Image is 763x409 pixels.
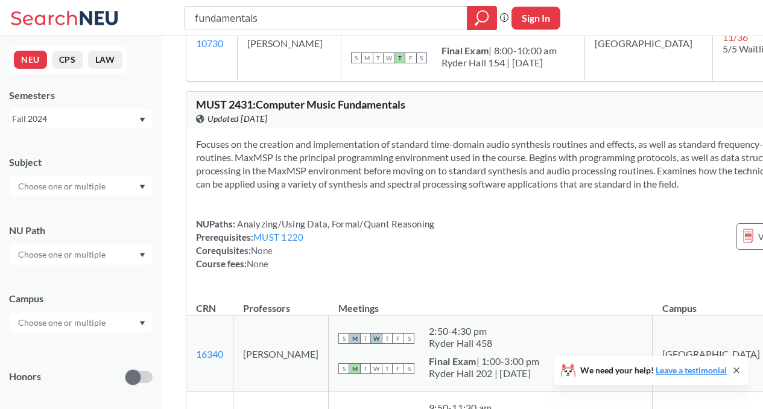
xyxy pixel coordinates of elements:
[196,98,405,111] span: MUST 2431 : Computer Music Fundamentals
[9,109,153,128] div: Fall 2024Dropdown arrow
[196,348,223,360] a: 16340
[237,5,341,81] td: [PERSON_NAME]
[429,337,493,349] div: Ryder Hall 458
[475,10,489,27] svg: magnifying glass
[139,253,145,258] svg: Dropdown arrow
[349,363,360,374] span: M
[235,218,434,229] span: Analyzing/Using Data, Formal/Quant Reasoning
[656,365,727,375] a: Leave a testimonial
[9,224,153,237] div: NU Path
[404,363,414,374] span: S
[12,247,113,262] input: Choose one or multiple
[442,45,557,57] div: | 8:00-10:00 am
[580,366,727,375] span: We need your help!
[373,52,384,63] span: T
[393,333,404,344] span: F
[233,315,329,392] td: [PERSON_NAME]
[362,52,373,63] span: M
[12,315,113,330] input: Choose one or multiple
[382,363,393,374] span: T
[9,244,153,265] div: Dropdown arrow
[88,51,122,69] button: LAW
[338,363,349,374] span: S
[394,52,405,63] span: T
[405,52,416,63] span: F
[393,363,404,374] span: F
[253,232,303,243] a: MUST 1220
[139,118,145,122] svg: Dropdown arrow
[429,367,539,379] div: Ryder Hall 202 | [DATE]
[9,176,153,197] div: Dropdown arrow
[233,290,329,315] th: Professors
[9,156,153,169] div: Subject
[139,321,145,326] svg: Dropdown arrow
[511,7,560,30] button: Sign In
[12,112,138,125] div: Fall 2024
[442,45,489,56] b: Final Exam
[584,5,712,81] td: [GEOGRAPHIC_DATA]
[404,333,414,344] span: S
[723,31,748,43] span: 11 / 36
[9,370,41,384] p: Honors
[207,112,267,125] span: Updated [DATE]
[384,52,394,63] span: W
[442,57,557,69] div: Ryder Hall 154 | [DATE]
[9,292,153,305] div: Campus
[196,217,434,270] div: NUPaths: Prerequisites: Corequisites: Course fees:
[416,52,427,63] span: S
[382,333,393,344] span: T
[338,333,349,344] span: S
[429,325,493,337] div: 2:50 - 4:30 pm
[371,333,382,344] span: W
[371,363,382,374] span: W
[9,312,153,333] div: Dropdown arrow
[194,8,458,28] input: Class, professor, course number, "phrase"
[52,51,83,69] button: CPS
[251,245,273,256] span: None
[360,363,371,374] span: T
[196,37,223,49] a: 10730
[429,355,476,367] b: Final Exam
[247,258,268,269] span: None
[12,179,113,194] input: Choose one or multiple
[329,290,653,315] th: Meetings
[139,185,145,189] svg: Dropdown arrow
[349,333,360,344] span: M
[196,302,216,315] div: CRN
[9,89,153,102] div: Semesters
[429,355,539,367] div: | 1:00-3:00 pm
[14,51,47,69] button: NEU
[360,333,371,344] span: T
[351,52,362,63] span: S
[467,6,497,30] div: magnifying glass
